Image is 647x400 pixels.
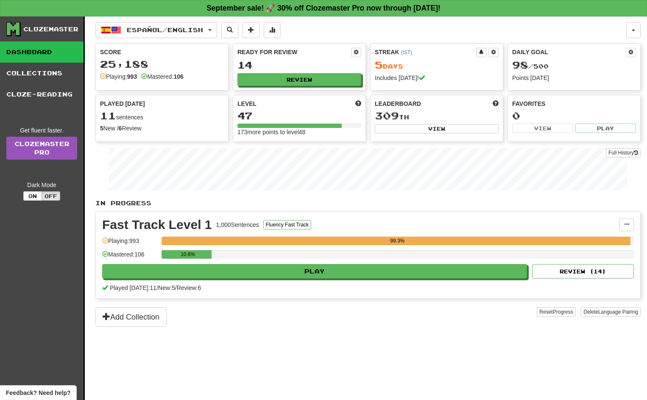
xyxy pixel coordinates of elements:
button: Fluency Fast Track [263,220,311,229]
div: 14 [237,60,361,70]
div: Clozemaster [23,25,78,33]
div: Dark Mode [6,181,77,189]
span: Played [DATE] [100,99,145,108]
strong: 106 [173,73,183,80]
div: Mastered: [141,72,184,81]
p: In Progress [95,199,641,207]
div: 1,000 Sentences [216,221,259,229]
span: Español / English [127,26,203,33]
div: Points [DATE] [512,74,636,82]
span: Level [237,99,257,108]
div: 47 [237,110,361,121]
strong: 5 [100,125,103,132]
span: 98 [512,59,528,71]
button: Review [237,73,361,86]
span: Played [DATE]: 11 [110,284,156,291]
div: 99.3% [164,237,630,245]
div: Mastered: 106 [102,250,157,264]
button: Play [102,264,527,279]
button: Add sentence to collection [243,22,259,38]
span: Review: 6 [177,284,201,291]
a: (IST) [401,50,412,55]
div: Includes [DATE]! [375,74,499,82]
button: On [23,191,42,201]
span: Language Pairing [598,309,638,315]
strong: 993 [127,73,137,80]
button: ResetProgress [537,307,575,317]
div: th [375,110,499,121]
span: Score more points to level up [355,99,361,108]
button: Play [575,124,636,133]
div: sentences [100,110,224,121]
a: ClozemasterPro [6,137,77,160]
div: Fast Track Level 1 [102,218,212,231]
button: DeleteLanguage Pairing [581,307,641,317]
button: Off [42,191,60,201]
button: More stats [264,22,281,38]
div: Playing: [100,72,137,81]
span: 11 [100,110,116,121]
span: 5 [375,59,383,71]
button: Add Collection [95,307,167,327]
span: / 500 [512,63,549,70]
div: 10.6% [164,250,212,259]
button: View [375,124,499,133]
span: This week in points, UTC [493,99,499,108]
strong: 6 [119,125,122,132]
div: Get fluent faster. [6,126,77,135]
div: Daily Goal [512,48,626,57]
div: Day s [375,60,499,71]
span: / [175,284,177,291]
div: Ready for Review [237,48,351,56]
div: Favorites [512,99,636,108]
span: 309 [375,110,399,121]
div: 25,188 [100,59,224,69]
div: 0 [512,110,636,121]
button: Search sentences [221,22,238,38]
button: View [512,124,573,133]
span: / [156,284,158,291]
button: Review (14) [532,264,634,279]
button: Full History [606,148,641,157]
div: New / Review [100,124,224,132]
span: Leaderboard [375,99,421,108]
div: 173 more points to level 48 [237,128,361,136]
span: Open feedback widget [6,389,70,397]
div: Streak [375,48,476,56]
span: New: 5 [158,284,175,291]
button: Español/English [95,22,217,38]
span: Progress [553,309,573,315]
div: Score [100,48,224,56]
div: Playing: 993 [102,237,157,251]
strong: September sale! 🚀 30% off Clozemaster Pro now through [DATE]! [206,4,441,12]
